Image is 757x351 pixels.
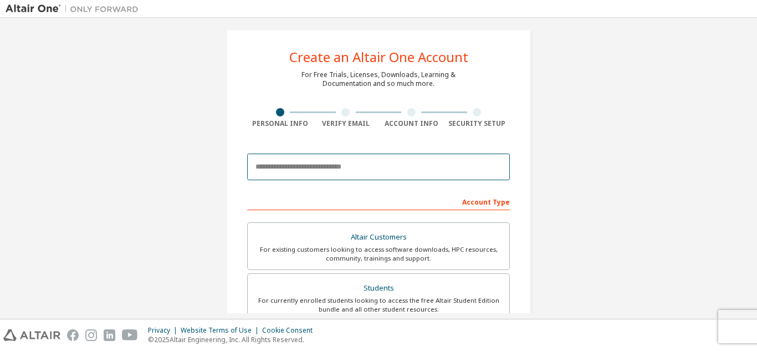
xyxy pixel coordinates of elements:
div: Altair Customers [254,230,503,245]
div: Security Setup [444,119,510,128]
div: For Free Trials, Licenses, Downloads, Learning & Documentation and so much more. [301,70,456,88]
div: Verify Email [313,119,379,128]
p: © 2025 Altair Engineering, Inc. All Rights Reserved. [148,335,319,344]
div: Website Terms of Use [181,326,262,335]
div: Privacy [148,326,181,335]
div: Cookie Consent [262,326,319,335]
div: For existing customers looking to access software downloads, HPC resources, community, trainings ... [254,245,503,263]
div: For currently enrolled students looking to access the free Altair Student Edition bundle and all ... [254,296,503,314]
div: Account Info [378,119,444,128]
img: instagram.svg [85,329,97,341]
img: youtube.svg [122,329,138,341]
img: altair_logo.svg [3,329,60,341]
img: facebook.svg [67,329,79,341]
div: Create an Altair One Account [289,50,468,64]
img: Altair One [6,3,144,14]
div: Account Type [247,192,510,210]
img: linkedin.svg [104,329,115,341]
div: Personal Info [247,119,313,128]
div: Students [254,281,503,296]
